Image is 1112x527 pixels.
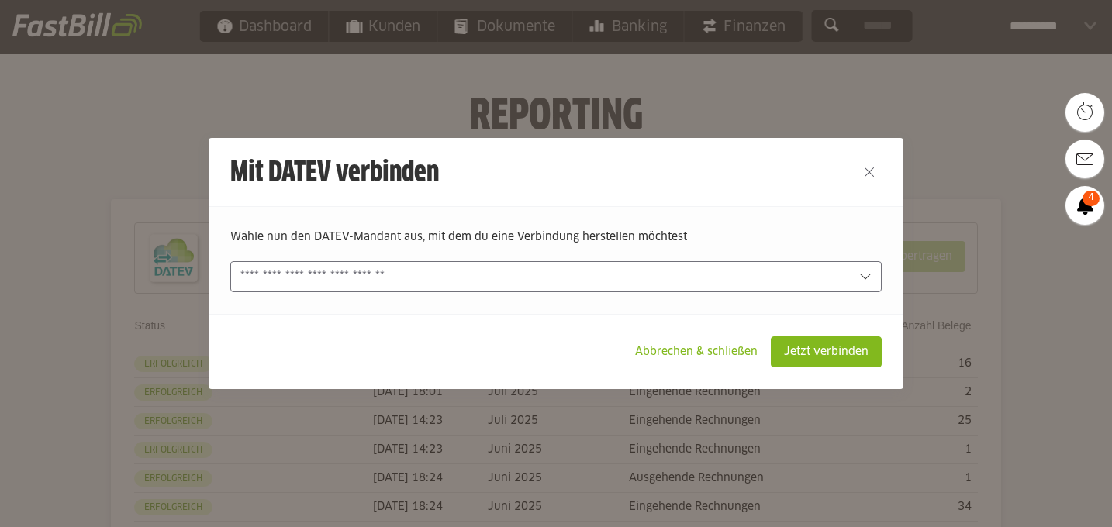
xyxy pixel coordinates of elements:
[910,480,1096,519] iframe: Öffnet ein Widget, in dem Sie weitere Informationen finden
[622,336,771,367] sl-button: Abbrechen & schließen
[1065,186,1104,225] a: 4
[1083,191,1100,206] span: 4
[230,229,882,246] p: Wähle nun den DATEV-Mandant aus, mit dem du eine Verbindung herstellen möchtest
[771,336,882,367] sl-button: Jetzt verbinden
